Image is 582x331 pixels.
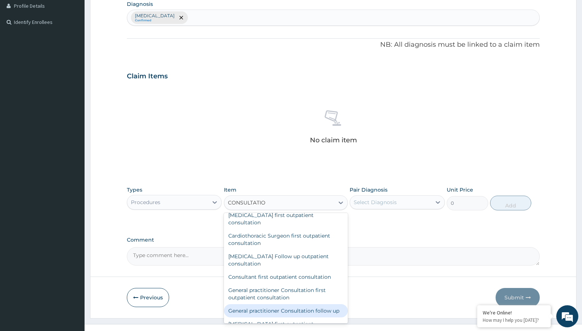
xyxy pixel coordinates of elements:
[127,187,142,193] label: Types
[490,196,531,210] button: Add
[135,19,175,22] small: Confirmed
[354,199,397,206] div: Select Diagnosis
[496,288,540,307] button: Submit
[224,284,348,304] div: General practitioner Consultation first outpatient consultation
[121,4,138,21] div: Minimize live chat window
[127,0,153,8] label: Diagnosis
[224,209,348,229] div: [MEDICAL_DATA] first outpatient consultation
[127,288,169,307] button: Previous
[224,250,348,270] div: [MEDICAL_DATA] Follow up outpatient consultation
[14,37,30,55] img: d_794563401_company_1708531726252_794563401
[127,72,168,81] h3: Claim Items
[224,304,348,317] div: General practitioner Consultation follow up
[483,309,545,316] div: We're Online!
[127,237,540,243] label: Comment
[310,136,357,144] p: No claim item
[135,13,175,19] p: [MEDICAL_DATA]
[4,201,140,227] textarea: Type your message and hit 'Enter'
[224,270,348,284] div: Consultant first outpatient consultation
[43,93,101,167] span: We're online!
[127,40,540,50] p: NB: All diagnosis must be linked to a claim item
[224,229,348,250] div: Cardiothoracic Surgeon first outpatient consultation
[350,186,388,193] label: Pair Diagnosis
[38,41,124,51] div: Chat with us now
[178,14,185,21] span: remove selection option
[447,186,473,193] label: Unit Price
[483,317,545,323] p: How may I help you today?
[131,199,160,206] div: Procedures
[224,186,236,193] label: Item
